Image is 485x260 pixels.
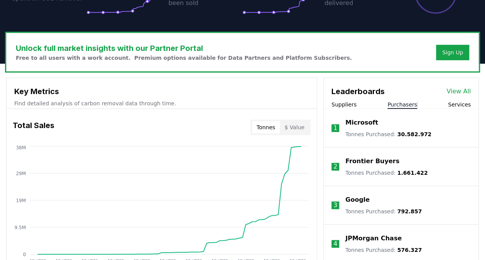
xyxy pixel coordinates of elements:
[345,208,422,215] p: Tonnes Purchased :
[14,100,309,107] p: Find detailed analysis of carbon removal data through time.
[333,123,337,133] p: 1
[16,198,26,203] tspan: 19M
[397,208,422,214] span: 792.857
[446,87,471,96] a: View All
[397,247,422,253] span: 576.327
[397,131,432,137] span: 30.582.972
[15,225,26,230] tspan: 9.5M
[16,54,352,62] p: Free to all users with a work account. Premium options available for Data Partners and Platform S...
[16,42,352,54] h3: Unlock full market insights with our Partner Portal
[280,121,309,133] button: $ Value
[387,101,417,108] button: Purchasers
[16,145,26,150] tspan: 38M
[448,101,471,108] button: Services
[345,130,431,138] p: Tonnes Purchased :
[333,239,337,248] p: 4
[345,195,370,204] a: Google
[333,162,337,171] p: 2
[13,120,54,135] h3: Total Sales
[16,171,26,176] tspan: 29M
[14,86,309,97] h3: Key Metrics
[345,157,399,166] a: Frontier Buyers
[345,246,422,254] p: Tonnes Purchased :
[331,101,357,108] button: Suppliers
[345,118,378,127] a: Microsoft
[333,201,337,210] p: 3
[252,121,280,133] button: Tonnes
[397,170,428,176] span: 1.661.422
[23,252,26,257] tspan: 0
[345,169,428,177] p: Tonnes Purchased :
[442,49,463,56] a: Sign Up
[345,234,402,243] a: JPMorgan Chase
[331,86,385,97] h3: Leaderboards
[436,45,469,60] button: Sign Up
